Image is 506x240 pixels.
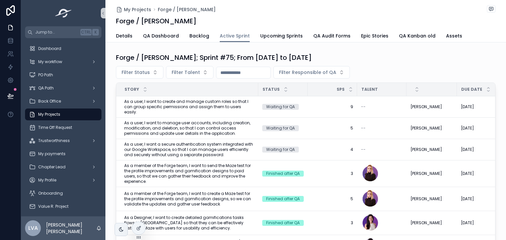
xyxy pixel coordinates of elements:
[80,29,92,36] span: Ctrl
[116,6,151,13] a: My Projects
[410,104,442,109] span: [PERSON_NAME]
[461,171,474,176] span: [DATE]
[25,43,101,55] a: Dashboard
[461,220,502,226] a: [DATE]
[28,224,38,232] span: LVA
[399,33,436,39] span: QA Kanban old
[461,147,502,152] a: [DATE]
[361,104,366,109] span: --
[116,33,132,39] span: Details
[25,56,101,68] a: My workflow
[124,191,254,207] a: As a member of the Forge team, I want to create a Maze test for the profile improvements and gami...
[410,147,442,152] span: [PERSON_NAME]
[262,220,304,226] a: Finished after QA
[410,126,442,131] span: [PERSON_NAME]
[461,196,502,202] a: [DATE]
[189,33,209,39] span: Backlog
[461,126,502,131] a: [DATE]
[38,85,54,91] span: QA Path
[266,196,300,202] div: Finished after QA
[410,104,453,109] a: [PERSON_NAME]
[220,33,250,39] span: Active Sprint
[116,53,312,62] h1: Forge / [PERSON_NAME]; Sprint #75; From [DATE] to [DATE]
[25,69,101,81] a: PO Path
[263,87,280,92] span: Status
[461,220,474,226] span: [DATE]
[158,6,216,13] a: Forge / [PERSON_NAME]
[260,30,303,43] a: Upcoming Sprints
[361,87,378,92] span: Talent
[38,151,66,156] span: My payments
[312,104,353,109] a: 9
[312,126,353,131] a: 5
[38,178,56,183] span: My Profile
[266,171,300,177] div: Finished after QA
[38,125,72,130] span: Time Off Request
[25,187,101,199] a: Onboarding
[361,126,366,131] span: --
[312,196,353,202] a: 5
[266,125,295,131] div: Waiting for QA
[25,82,101,94] a: QA Path
[25,201,101,212] a: Value R. Project
[124,120,254,136] a: As a user, I want to manage user accounts, including creation, modification, and deletion, so tha...
[461,104,502,109] a: [DATE]
[46,222,96,235] p: [PERSON_NAME] [PERSON_NAME]
[361,126,403,131] a: --
[143,30,179,43] a: QA Dashboard
[273,66,350,79] button: Select Button
[266,104,295,110] div: Waiting for QA
[25,26,101,38] button: Jump to...CtrlK
[410,220,442,226] span: [PERSON_NAME]
[262,196,304,202] a: Finished after QA
[461,147,474,152] span: [DATE]
[124,163,254,184] a: As a member of the Forge team, I want to send the Maze test for the profile improvements and gami...
[189,30,209,43] a: Backlog
[461,126,474,131] span: [DATE]
[410,220,453,226] a: [PERSON_NAME]
[361,30,388,43] a: Epic Stories
[124,99,254,115] a: As a user, I want to create and manage custom roles so that I can group specific permissions and ...
[166,66,213,79] button: Select Button
[93,30,98,35] span: K
[461,104,474,109] span: [DATE]
[116,16,196,26] h1: Forge / [PERSON_NAME]
[361,147,403,152] a: --
[410,196,453,202] a: [PERSON_NAME]
[461,171,502,176] a: [DATE]
[53,8,74,18] img: App logo
[361,33,388,39] span: Epic Stories
[25,122,101,133] a: Time Off Request
[337,87,345,92] span: SPs
[38,164,66,170] span: Chapter Lead
[125,87,139,92] span: Story
[410,171,453,176] a: [PERSON_NAME]
[312,147,353,152] span: 4
[35,30,78,35] span: Jump to...
[260,33,303,39] span: Upcoming Sprints
[124,215,254,231] a: As a Designer, I want to create detailed gamifications tasks flows in [GEOGRAPHIC_DATA] so that t...
[461,87,482,92] span: Due Date
[25,108,101,120] a: My Projects
[312,171,353,176] a: 3
[266,147,295,153] div: Waiting for QA
[410,171,442,176] span: [PERSON_NAME]
[25,95,101,107] a: Back Office
[124,142,254,157] a: As a user, I want a secure authentication system integrated with our Google Workspace, so that I ...
[124,6,151,13] span: My Projects
[122,69,150,76] span: Filter Status
[25,174,101,186] a: My Profile
[25,161,101,173] a: Chapter Lead
[38,191,63,196] span: Onboarding
[38,99,61,104] span: Back Office
[21,38,105,216] div: scrollable content
[312,220,353,226] span: 3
